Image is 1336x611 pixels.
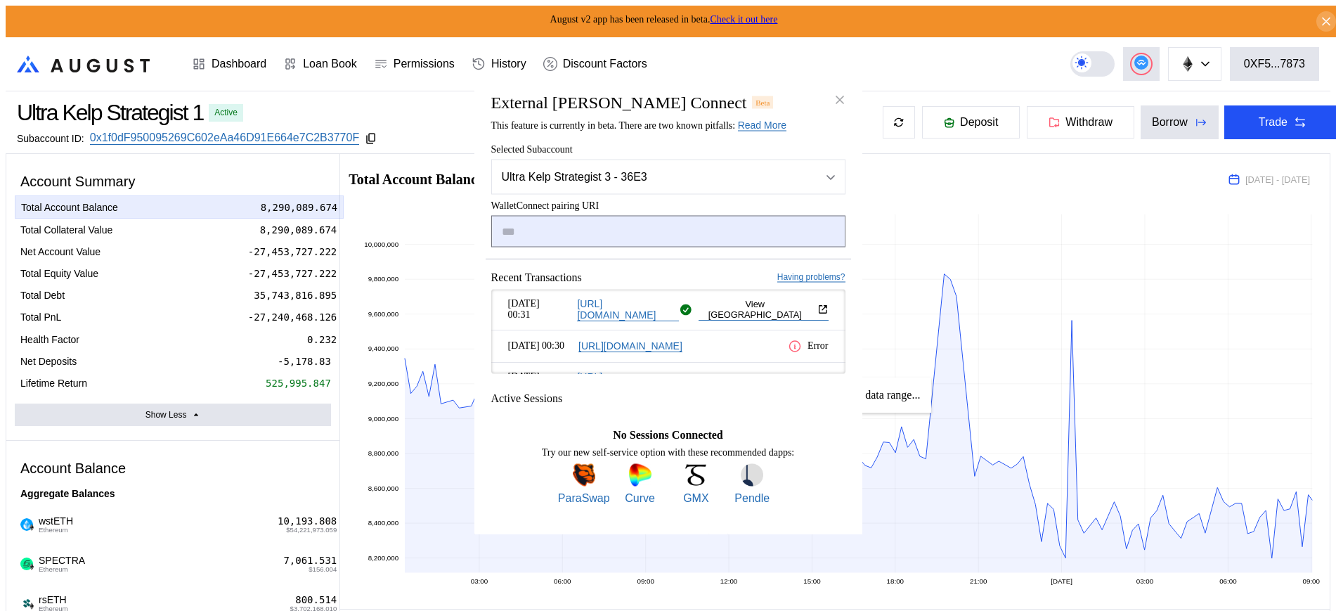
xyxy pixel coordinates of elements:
[970,577,987,585] text: 21:00
[542,446,795,458] span: Try our new self-service option with these recommended dapps:
[491,200,845,211] span: WalletConnect pairing URI
[212,58,266,70] div: Dashboard
[1303,577,1321,585] text: 09:00
[20,311,61,323] div: Total PnL
[578,340,682,352] a: [URL][DOMAIN_NAME]
[368,449,399,457] text: 8,800,000
[491,143,845,155] span: Selected Subaccount
[720,577,738,585] text: 12:00
[491,271,582,283] span: Recent Transactions
[829,89,851,111] button: close modal
[685,463,707,486] img: GMX
[734,491,770,504] span: Pendle
[491,159,845,194] button: Open menu
[368,519,399,527] text: 8,400,000
[491,58,526,70] div: History
[15,482,331,505] div: Aggregate Balances
[20,597,33,610] img: Icon___Dark.png
[554,577,571,585] text: 06:00
[307,333,337,346] div: 0.232
[368,310,399,318] text: 9,600,000
[20,377,87,390] div: Lifetime Return
[17,133,84,144] div: Subaccount ID:
[1244,58,1305,70] div: 0XF5...7873
[266,377,337,390] div: 525,995.847%
[558,491,610,504] span: ParaSwap
[248,311,337,323] div: -27,240,468.126
[710,14,777,25] a: Check it out here
[15,455,331,482] div: Account Balance
[752,96,773,108] div: Beta
[278,515,337,527] div: 10,193.808
[278,355,337,368] div: -5,178.838
[295,594,337,606] div: 800.514
[20,333,79,346] div: Health Factor
[573,463,595,486] img: ParaSwap
[508,340,573,352] span: [DATE] 00:30
[502,170,798,183] div: Ultra Kelp Strategist 3 - 36E3
[248,245,337,258] div: -27,453,727.222
[39,566,85,573] span: Ethereum
[887,577,904,585] text: 18:00
[741,463,763,486] img: Pendle
[1065,116,1113,129] span: Withdraw
[248,267,337,280] div: -27,453,727.222
[283,555,337,567] div: 7,061.531
[803,577,821,585] text: 15:00
[365,240,399,248] text: 10,000,000
[254,289,337,302] div: 35,743,816.895
[260,224,337,236] div: 8,290,089.674
[777,272,845,283] a: Having problems?
[33,555,85,573] span: SPECTRA
[368,345,399,352] text: 9,400,000
[699,371,829,392] button: View [GEOGRAPHIC_DATA]
[39,527,73,534] span: Ethereum
[491,120,786,130] span: This feature is currently in beta. There are two known pitfalls:
[738,119,786,131] a: Read More
[471,577,488,585] text: 03:00
[699,371,829,393] a: View [GEOGRAPHIC_DATA]
[550,14,778,25] span: August v2 app has been released in beta.
[28,603,35,610] img: svg+xml,%3c
[214,108,238,117] div: Active
[145,410,187,420] div: Show Less
[699,298,829,320] a: View [GEOGRAPHIC_DATA]
[558,463,610,504] a: ParaSwapParaSwap
[960,116,998,129] span: Deposit
[20,558,33,570] img: spectra.jpg
[1259,116,1288,129] div: Trade
[683,491,708,504] span: GMX
[614,463,666,504] a: CurveCurve
[20,224,112,236] div: Total Collateral Value
[1136,577,1154,585] text: 03:00
[368,415,399,423] text: 9,000,000
[368,275,399,283] text: 9,800,000
[726,463,778,504] a: PendlePendle
[17,100,203,126] div: Ultra Kelp Strategist 1
[368,554,399,562] text: 8,200,000
[90,131,359,145] a: 0x1f0dF950095269C602eAa46D91E664e7C2B3770F
[637,577,655,585] text: 09:00
[577,371,679,394] a: [URL][DOMAIN_NAME]
[20,355,77,368] div: Net Deposits
[670,463,722,504] a: GMXGMX
[491,392,563,404] span: Active Sessions
[699,298,829,319] button: View [GEOGRAPHIC_DATA]
[577,297,679,321] a: [URL][DOMAIN_NAME]
[394,58,455,70] div: Permissions
[28,563,35,570] img: svg+xml,%3c
[303,58,357,70] div: Loan Book
[508,298,572,321] span: [DATE] 00:31
[625,491,655,504] span: Curve
[788,338,829,353] div: Error
[21,201,118,214] div: Total Account Balance
[508,371,572,394] span: [DATE] 00:29
[368,484,399,492] text: 8,600,000
[1152,116,1188,129] div: Borrow
[1180,56,1195,72] img: chain logo
[20,518,33,531] img: superbridge-bridged-wsteth-base.png
[28,524,35,531] img: svg+xml,%3c
[349,172,1206,186] h2: Total Account Balance
[20,289,65,302] div: Total Debt
[261,201,338,214] div: 8,290,089.674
